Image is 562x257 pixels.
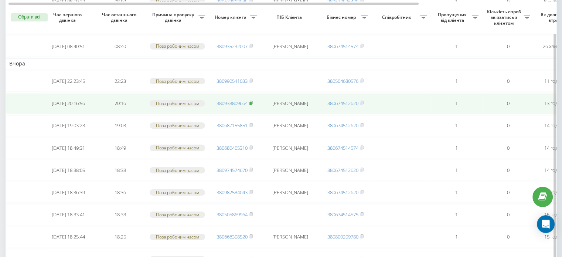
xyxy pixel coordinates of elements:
td: [PERSON_NAME] [260,182,320,203]
a: 380674514575 [327,211,358,218]
td: 1 [430,182,482,203]
td: 22:23 [94,71,146,91]
span: ПІБ Клієнта [267,14,313,20]
a: 380935232007 [217,43,248,50]
td: 18:49 [94,138,146,158]
a: 380990541033 [217,78,248,84]
div: Поза робочим часом [150,167,205,173]
a: 380674512620 [327,167,358,173]
div: Поза робочим часом [150,43,205,49]
td: [DATE] 18:36:39 [42,182,94,203]
td: 1 [430,138,482,158]
td: [DATE] 18:33:41 [42,204,94,225]
td: 18:36 [94,182,146,203]
span: Співробітник [375,14,420,20]
a: 380666308520 [217,233,248,240]
td: 0 [482,182,534,203]
a: 380674512620 [327,100,358,106]
span: Кількість спроб зв'язатись з клієнтом [486,9,524,26]
td: 18:25 [94,227,146,247]
div: Поза робочим часом [150,189,205,196]
td: [PERSON_NAME] [260,160,320,180]
a: 380674512620 [327,189,358,196]
td: 08:40 [94,36,146,57]
a: 380938809664 [217,100,248,106]
a: 380680405310 [217,145,248,151]
span: Номер клієнта [212,14,250,20]
td: 0 [482,204,534,225]
td: [PERSON_NAME] [260,93,320,114]
a: 380504680576 [327,78,358,84]
button: Обрати всі [11,13,48,21]
td: 0 [482,93,534,114]
div: Поза робочим часом [150,234,205,240]
a: 380800209780 [327,233,358,240]
td: 18:38 [94,160,146,180]
td: 0 [482,115,534,136]
a: 380974574670 [217,167,248,173]
span: Час першого дзвінка [48,12,88,23]
td: 0 [482,138,534,158]
td: [DATE] 18:38:05 [42,160,94,180]
td: [DATE] 22:23:45 [42,71,94,91]
td: 20:16 [94,93,146,114]
div: Поза робочим часом [150,100,205,106]
td: [DATE] 19:03:23 [42,115,94,136]
td: [PERSON_NAME] [260,227,320,247]
td: 1 [430,115,482,136]
span: Пропущених від клієнта [434,12,472,23]
td: 19:03 [94,115,146,136]
a: 380674512620 [327,122,358,129]
div: Поза робочим часом [150,78,205,84]
a: 380687155851 [217,122,248,129]
td: 0 [482,36,534,57]
td: [DATE] 08:40:51 [42,36,94,57]
td: 18:33 [94,204,146,225]
a: 380505869964 [217,211,248,218]
span: Бізнес номер [323,14,361,20]
td: [DATE] 20:16:56 [42,93,94,114]
div: Поза робочим часом [150,212,205,218]
td: 0 [482,160,534,180]
td: 1 [430,204,482,225]
td: 0 [482,71,534,91]
td: 1 [430,36,482,57]
div: Поза робочим часом [150,145,205,151]
a: 380674514574 [327,43,358,50]
div: Open Intercom Messenger [537,215,555,233]
td: 1 [430,227,482,247]
td: [DATE] 18:25:44 [42,227,94,247]
span: Час останнього дзвінка [100,12,140,23]
td: [DATE] 18:49:31 [42,138,94,158]
td: 1 [430,160,482,180]
td: [PERSON_NAME] [260,138,320,158]
span: Причина пропуску дзвінка [150,12,198,23]
td: [PERSON_NAME] [260,36,320,57]
td: 0 [482,227,534,247]
a: 380674514574 [327,145,358,151]
td: 1 [430,93,482,114]
div: Поза робочим часом [150,122,205,129]
td: 1 [430,71,482,91]
td: [PERSON_NAME] [260,115,320,136]
a: 380982584043 [217,189,248,196]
